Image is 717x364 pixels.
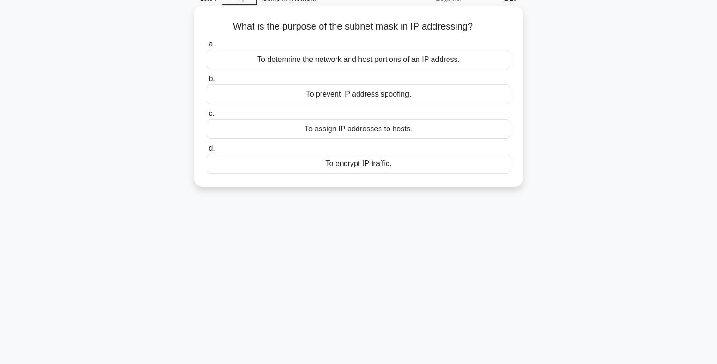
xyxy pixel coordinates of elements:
h5: What is the purpose of the subnet mask in IP addressing? [206,21,511,33]
span: d. [209,144,215,152]
div: To determine the network and host portions of an IP address. [207,50,510,69]
div: To assign IP addresses to hosts. [207,119,510,139]
span: b. [209,75,215,83]
span: c. [209,109,214,117]
span: a. [209,40,215,48]
div: To encrypt IP traffic. [207,154,510,174]
div: To prevent IP address spoofing. [207,84,510,104]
